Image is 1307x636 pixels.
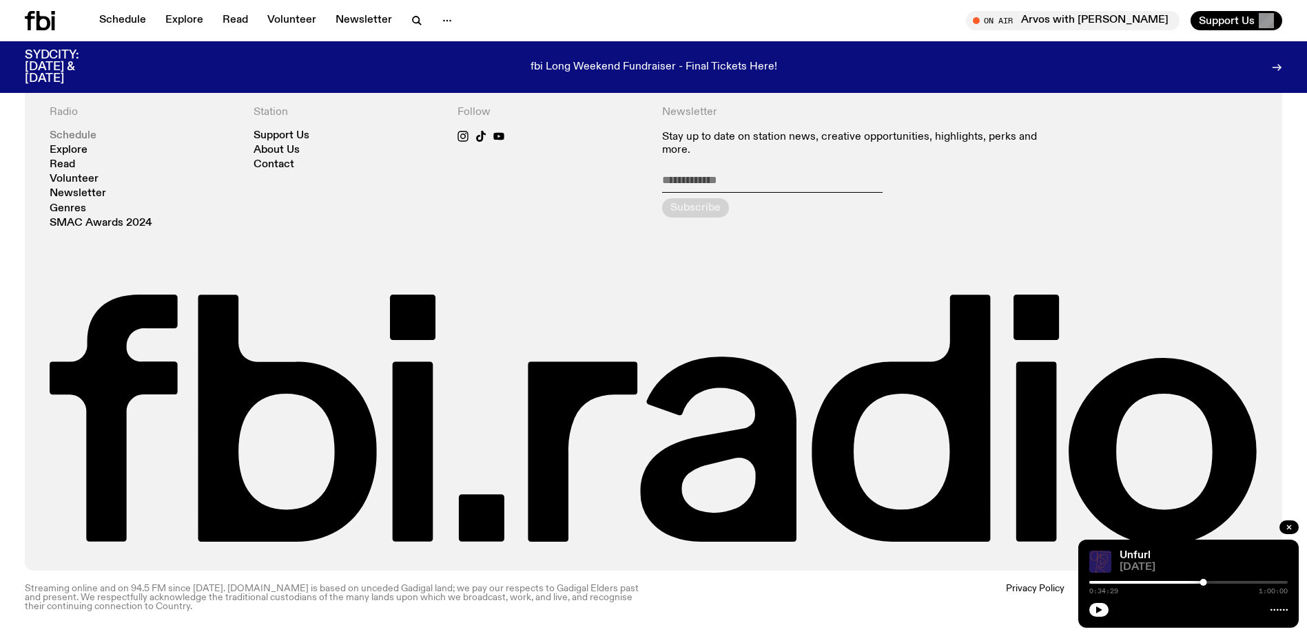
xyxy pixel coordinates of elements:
[91,11,154,30] a: Schedule
[1006,584,1064,612] a: Privacy Policy
[214,11,256,30] a: Read
[50,174,99,184] a: Volunteer
[254,145,300,156] a: About Us
[50,131,96,141] a: Schedule
[50,145,88,156] a: Explore
[254,131,309,141] a: Support Us
[662,106,1053,119] h4: Newsletter
[25,50,113,85] h3: SYDCITY: [DATE] & [DATE]
[966,11,1180,30] button: On AirArvos with [PERSON_NAME]
[1089,588,1118,595] span: 0:34:29
[50,218,152,229] a: SMAC Awards 2024
[1191,11,1282,30] button: Support Us
[327,11,400,30] a: Newsletter
[259,11,325,30] a: Volunteer
[662,198,729,218] button: Subscribe
[50,106,237,119] h4: Radio
[1259,588,1288,595] span: 1:00:00
[1199,14,1255,27] span: Support Us
[50,204,86,214] a: Genres
[157,11,212,30] a: Explore
[254,160,294,170] a: Contact
[50,160,75,170] a: Read
[25,584,646,612] p: Streaming online and on 94.5 FM since [DATE]. [DOMAIN_NAME] is based on unceded Gadigal land; we ...
[531,61,777,74] p: fbi Long Weekend Fundraiser - Final Tickets Here!
[457,106,645,119] h4: Follow
[1120,550,1151,561] a: Unfurl
[50,189,106,199] a: Newsletter
[1120,562,1288,573] span: [DATE]
[662,131,1053,157] p: Stay up to date on station news, creative opportunities, highlights, perks and more.
[254,106,441,119] h4: Station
